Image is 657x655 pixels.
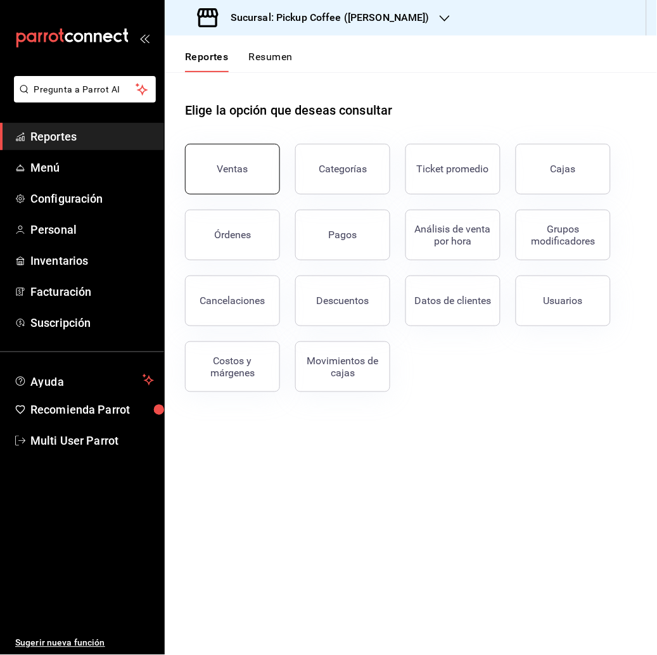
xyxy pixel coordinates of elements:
[329,229,357,241] div: Pagos
[30,314,154,331] span: Suscripción
[544,295,583,307] div: Usuarios
[30,283,154,300] span: Facturación
[516,144,611,194] button: Cajas
[185,276,280,326] button: Cancelaciones
[139,33,150,43] button: open_drawer_menu
[34,83,136,96] span: Pregunta a Parrot AI
[15,637,154,650] span: Sugerir nueva función
[214,229,251,241] div: Órdenes
[193,355,272,379] div: Costos y márgenes
[217,163,248,175] div: Ventas
[185,144,280,194] button: Ventas
[30,221,154,238] span: Personal
[185,101,393,120] h1: Elige la opción que deseas consultar
[524,223,603,247] div: Grupos modificadores
[30,128,154,145] span: Reportes
[295,341,390,392] button: Movimientos de cajas
[295,144,390,194] button: Categorías
[303,355,382,379] div: Movimientos de cajas
[30,433,154,450] span: Multi User Parrot
[551,163,576,175] div: Cajas
[295,276,390,326] button: Descuentos
[30,159,154,176] span: Menú
[220,10,430,25] h3: Sucursal: Pickup Coffee ([PERSON_NAME])
[185,51,229,72] button: Reportes
[30,402,154,419] span: Recomienda Parrot
[185,210,280,260] button: Órdenes
[319,163,367,175] div: Categorías
[30,190,154,207] span: Configuración
[249,51,293,72] button: Resumen
[417,163,489,175] div: Ticket promedio
[30,252,154,269] span: Inventarios
[516,276,611,326] button: Usuarios
[185,51,293,72] div: navigation tabs
[30,372,137,388] span: Ayuda
[516,210,611,260] button: Grupos modificadores
[14,76,156,103] button: Pregunta a Parrot AI
[415,295,492,307] div: Datos de clientes
[9,92,156,105] a: Pregunta a Parrot AI
[200,295,265,307] div: Cancelaciones
[185,341,280,392] button: Costos y márgenes
[405,210,501,260] button: Análisis de venta por hora
[317,295,369,307] div: Descuentos
[295,210,390,260] button: Pagos
[405,144,501,194] button: Ticket promedio
[414,223,492,247] div: Análisis de venta por hora
[405,276,501,326] button: Datos de clientes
